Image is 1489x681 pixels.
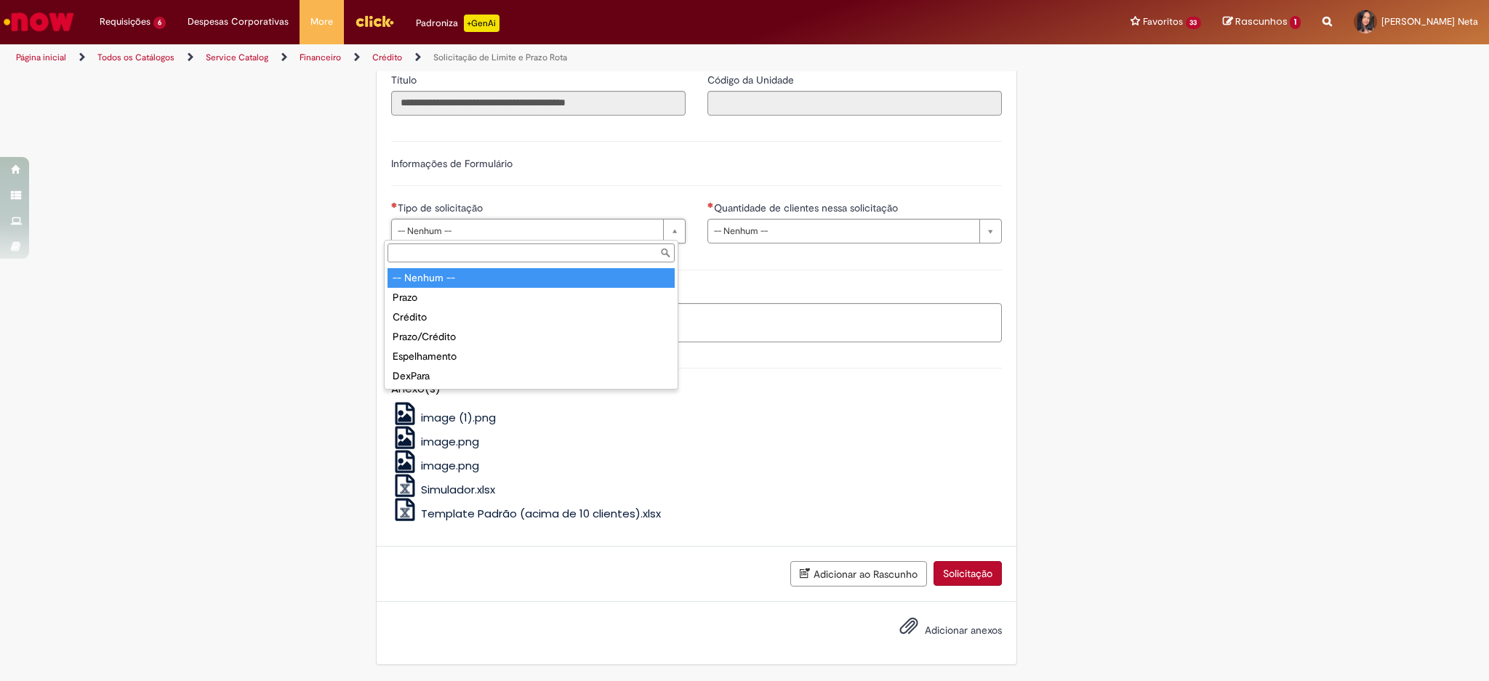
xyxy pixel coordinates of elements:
[388,327,675,347] div: Prazo/Crédito
[388,347,675,366] div: Espelhamento
[388,288,675,307] div: Prazo
[385,265,678,389] ul: Tipo de solicitação
[388,307,675,327] div: Crédito
[388,268,675,288] div: -- Nenhum --
[388,366,675,386] div: DexPara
